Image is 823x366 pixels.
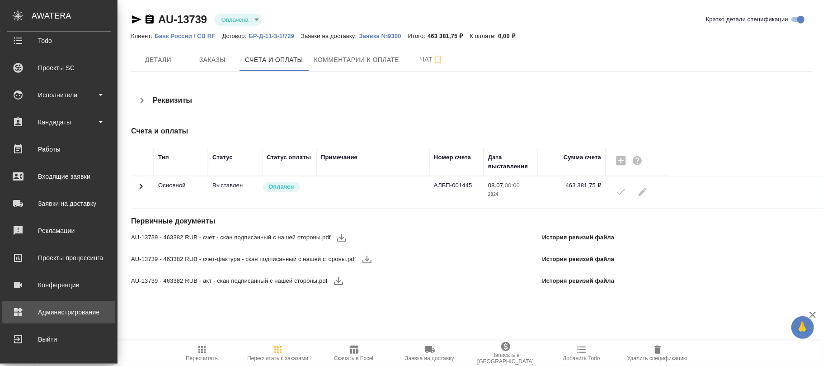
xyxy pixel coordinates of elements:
a: БР-Д-11-3-1/729 [249,32,301,39]
p: 08.07, [488,182,505,189]
div: Входящие заявки [7,170,111,183]
p: История ревизий файла [542,276,615,285]
a: Проекты процессинга [2,247,115,269]
span: Добавить Todo [563,355,600,361]
div: Сумма счета [564,153,601,162]
td: АЛБП-001445 [429,176,484,208]
div: Работы [7,143,111,156]
span: Пересчитать [186,355,218,361]
p: Заявки на доставку: [301,33,359,39]
a: Работы [2,138,115,161]
button: Пересчитать [164,341,240,366]
button: Удалить спецификацию [620,341,696,366]
div: Проекты процессинга [7,251,111,265]
svg: Подписаться [433,54,443,65]
span: Toggle Row Expanded [136,186,146,193]
a: Заявки на доставку [2,192,115,215]
div: Рекламации [7,224,111,238]
button: 🙏 [791,316,814,339]
a: Конференции [2,274,115,296]
div: Todo [7,34,111,48]
span: AU-13739 - 463382 RUB - акт - скан подписанный с нашей стороны.pdf [131,276,328,285]
span: Кратко детали спецификации [706,15,788,24]
a: Todo [2,29,115,52]
p: История ревизий файла [542,233,615,242]
div: AWATERA [32,7,118,25]
p: Итого: [408,33,428,39]
a: Рекламации [2,219,115,242]
span: 🙏 [795,318,810,337]
div: Дата выставления [488,153,533,171]
p: 463 381,75 ₽ [428,33,470,39]
h4: Первичные документы [131,216,618,227]
div: Статус оплаты [267,153,311,162]
td: 463 381,75 ₽ [538,176,606,208]
p: 0,00 ₽ [498,33,522,39]
button: Пересчитать с заказами [240,341,316,366]
div: Примечание [321,153,357,162]
div: Заявки на доставку [7,197,111,210]
span: Детали [136,54,180,66]
div: Администрирование [7,305,111,319]
p: 2024 [488,190,533,199]
span: Написать в [GEOGRAPHIC_DATA] [473,352,538,365]
a: AU-13739 [158,13,207,25]
a: Администрирование [2,301,115,323]
span: AU-13739 - 463382 RUB - счет - скан подписанный с нашей стороны.pdf [131,233,331,242]
div: Выйти [7,333,111,346]
p: Все изменения в спецификации заблокированы [212,181,258,190]
h4: Реквизиты [153,95,192,106]
a: Проекты SC [2,57,115,79]
button: Написать в [GEOGRAPHIC_DATA] [468,341,544,366]
span: Пересчитать с заказами [247,355,308,361]
div: Проекты SC [7,61,111,75]
button: Заявка на доставку [392,341,468,366]
span: Комментарии к оплате [314,54,400,66]
div: Номер счета [434,153,471,162]
p: Заявка №9300 [359,33,408,39]
div: Кандидаты [7,115,111,129]
span: Удалить спецификацию [627,355,687,361]
p: 00:00 [505,182,520,189]
p: К оплате: [470,33,498,39]
button: Оплачена [219,16,251,24]
span: AU-13739 - 463382 RUB - счет-фактура - скан подписанный с нашей стороны.pdf [131,255,356,264]
div: Тип [158,153,169,162]
span: Скачать в Excel [334,355,373,361]
a: Банк России / CB RF [155,32,222,39]
div: Исполнители [7,88,111,102]
button: Скопировать ссылку для ЯМессенджера [131,14,142,25]
h4: Счета и оплаты [131,126,618,137]
p: Банк России / CB RF [155,33,222,39]
a: Выйти [2,328,115,351]
p: БР-Д-11-3-1/729 [249,33,301,39]
span: Заявка на доставку [405,355,454,361]
a: Входящие заявки [2,165,115,188]
span: Счета и оплаты [245,54,303,66]
button: Скачать в Excel [316,341,392,366]
button: Скопировать ссылку [144,14,155,25]
p: Оплачен [268,182,294,191]
p: Договор: [222,33,249,39]
div: Оплачена [214,14,262,26]
p: История ревизий файла [542,255,615,264]
div: Конференции [7,278,111,292]
p: Клиент: [131,33,155,39]
div: Статус [212,153,233,162]
span: Чат [410,54,453,65]
span: Заказы [191,54,234,66]
td: Основной [154,176,208,208]
button: Добавить Todo [544,341,620,366]
button: Заявка №9300 [359,32,408,41]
